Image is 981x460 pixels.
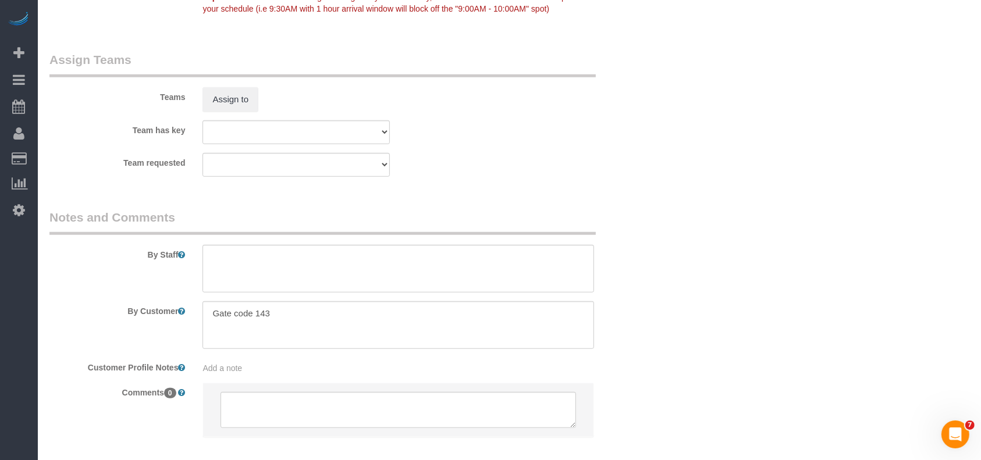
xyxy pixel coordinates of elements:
[965,420,975,430] span: 7
[49,51,596,77] legend: Assign Teams
[41,87,194,103] label: Teams
[202,363,242,373] span: Add a note
[164,388,176,398] span: 0
[41,120,194,136] label: Team has key
[41,358,194,373] label: Customer Profile Notes
[941,420,969,448] iframe: Intercom live chat
[41,245,194,261] label: By Staff
[41,153,194,169] label: Team requested
[7,12,30,28] img: Automaid Logo
[41,301,194,317] label: By Customer
[202,87,258,112] button: Assign to
[49,209,596,235] legend: Notes and Comments
[41,383,194,398] label: Comments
